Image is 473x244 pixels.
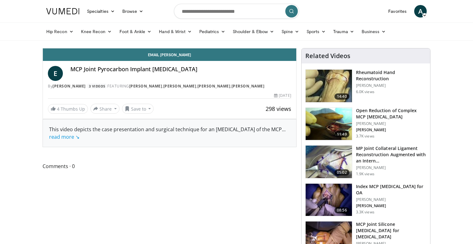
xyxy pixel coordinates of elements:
a: A [414,5,427,17]
a: Spine [278,25,303,38]
p: 3.7K views [356,134,374,139]
a: Specialties [83,5,119,17]
p: [PERSON_NAME] [356,83,426,88]
a: Shoulder & Elbow [229,25,278,38]
a: Pediatrics [196,25,229,38]
img: 1ca37d0b-21ff-4894-931b-9015adee8fb8.150x105_q85_crop-smart_upscale.jpg [306,146,352,178]
a: Hand & Wrist [155,25,196,38]
a: [PERSON_NAME] [129,83,162,89]
span: 11:49 [334,131,349,137]
a: read more ↘ [49,133,79,140]
p: 6.0K views [356,89,374,94]
a: 4 Thumbs Up [48,104,88,114]
a: Knee Recon [77,25,116,38]
a: 14:40 Rheumatoid Hand Reconstruction [PERSON_NAME] 6.0K views [305,69,426,102]
a: Browse [119,5,147,17]
a: 08:56 Index MCP [MEDICAL_DATA] for OA [PERSON_NAME] [PERSON_NAME] 3.3K views [305,183,426,217]
a: Hip Recon [43,25,77,38]
div: [DATE] [274,93,291,98]
a: 3 Videos [87,83,107,89]
p: [PERSON_NAME] [356,203,426,208]
span: 05:02 [334,169,349,176]
h4: MCP Joint Pyrocarbon Implant [MEDICAL_DATA] [70,66,291,73]
button: Save to [122,104,154,114]
a: Favorites [384,5,410,17]
h3: Rheumatoid Hand Reconstruction [356,69,426,82]
p: [PERSON_NAME] [356,121,426,126]
a: Foot & Ankle [116,25,155,38]
p: [PERSON_NAME] [356,127,426,132]
h3: Index MCP [MEDICAL_DATA] for OA [356,183,426,196]
span: Comments 0 [43,162,297,170]
input: Search topics, interventions [174,4,299,19]
h3: Open Reduction of Complex MCP [MEDICAL_DATA] [356,107,426,120]
span: 14:40 [334,93,349,100]
img: 580de180-7839-4373-92e3-e4d97f44be0d.150x105_q85_crop-smart_upscale.jpg [306,108,352,140]
img: VuMedi Logo [46,8,79,14]
div: This video depicts the case presentation and surgical technique for an [MEDICAL_DATA] of the MCP [49,126,290,141]
button: Share [90,104,120,114]
span: 4 [57,106,59,112]
a: 11:49 Open Reduction of Complex MCP [MEDICAL_DATA] [PERSON_NAME] [PERSON_NAME] 3.7K views [305,107,426,141]
a: [PERSON_NAME] [231,83,265,89]
a: [PERSON_NAME] [53,83,86,89]
p: [PERSON_NAME] [356,197,426,202]
a: Sports [303,25,330,38]
h4: Related Videos [305,52,350,60]
span: 08:56 [334,207,349,213]
a: [PERSON_NAME] [163,83,196,89]
p: [PERSON_NAME] [356,165,426,170]
a: [PERSON_NAME] [197,83,231,89]
a: Business [358,25,390,38]
span: 298 views [266,105,291,112]
h3: MP Joint Collateral Ligament Reconstruction Augmented with an Intern… [356,145,426,164]
h3: MCP Joint Silicone [MEDICAL_DATA] for [MEDICAL_DATA] [356,221,426,240]
p: 1.9K views [356,172,374,177]
div: By FEATURING , , , [48,83,291,89]
a: 05:02 MP Joint Collateral Ligament Reconstruction Augmented with an Intern… [PERSON_NAME] 1.9K views [305,145,426,178]
img: rheumatoid_reconstruction_100010794_2.jpg.150x105_q85_crop-smart_upscale.jpg [306,70,352,102]
img: f95f7b35-9c69-4b29-8022-0b9af9a16fa5.150x105_q85_crop-smart_upscale.jpg [306,184,352,216]
a: E [48,66,63,81]
p: 3.3K views [356,210,374,215]
a: Email [PERSON_NAME] [43,48,296,61]
a: Trauma [329,25,358,38]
